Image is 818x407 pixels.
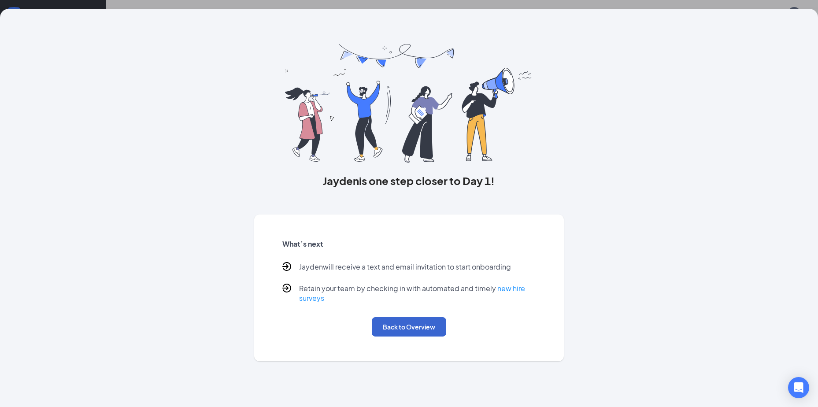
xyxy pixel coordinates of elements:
h3: Jayden is one step closer to Day 1! [254,173,564,188]
h5: What’s next [282,239,536,249]
a: new hire surveys [299,284,525,303]
p: Jayden will receive a text and email invitation to start onboarding [299,262,511,273]
img: you are all set [285,44,533,163]
div: Open Intercom Messenger [788,377,809,398]
p: Retain your team by checking in with automated and timely [299,284,536,303]
button: Back to Overview [372,317,446,337]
